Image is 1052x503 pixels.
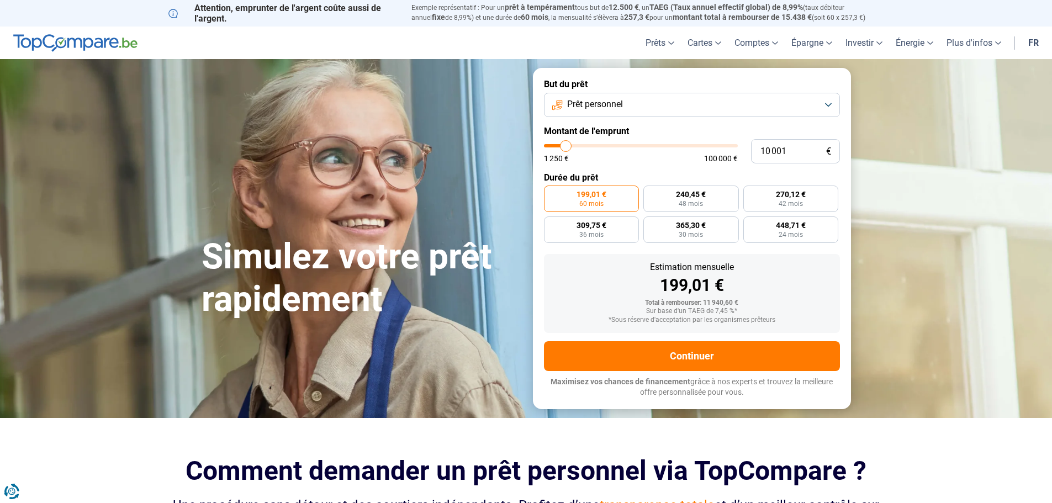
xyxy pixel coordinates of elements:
[679,231,703,238] span: 30 mois
[826,147,831,156] span: €
[785,27,839,59] a: Épargne
[411,3,884,23] p: Exemple représentatif : Pour un tous but de , un (taux débiteur annuel de 8,99%) et une durée de ...
[544,93,840,117] button: Prêt personnel
[577,190,606,198] span: 199,01 €
[649,3,803,12] span: TAEG (Taux annuel effectif global) de 8,99%
[673,13,812,22] span: montant total à rembourser de 15.438 €
[553,263,831,272] div: Estimation mensuelle
[1022,27,1045,59] a: fr
[551,377,690,386] span: Maximisez vos chances de financement
[553,277,831,294] div: 199,01 €
[609,3,639,12] span: 12.500 €
[704,155,738,162] span: 100 000 €
[776,190,806,198] span: 270,12 €
[728,27,785,59] a: Comptes
[776,221,806,229] span: 448,71 €
[889,27,940,59] a: Énergie
[544,341,840,371] button: Continuer
[432,13,445,22] span: fixe
[676,190,706,198] span: 240,45 €
[544,377,840,398] p: grâce à nos experts et trouvez la meilleure offre personnalisée pour vous.
[521,13,548,22] span: 60 mois
[679,200,703,207] span: 48 mois
[579,231,604,238] span: 36 mois
[779,200,803,207] span: 42 mois
[544,155,569,162] span: 1 250 €
[544,126,840,136] label: Montant de l'emprunt
[202,236,520,321] h1: Simulez votre prêt rapidement
[505,3,575,12] span: prêt à tempérament
[553,299,831,307] div: Total à rembourser: 11 940,60 €
[13,34,138,52] img: TopCompare
[681,27,728,59] a: Cartes
[579,200,604,207] span: 60 mois
[544,172,840,183] label: Durée du prêt
[577,221,606,229] span: 309,75 €
[639,27,681,59] a: Prêts
[544,79,840,89] label: But du prêt
[940,27,1008,59] a: Plus d'infos
[567,98,623,110] span: Prêt personnel
[168,456,884,486] h2: Comment demander un prêt personnel via TopCompare ?
[779,231,803,238] span: 24 mois
[839,27,889,59] a: Investir
[624,13,649,22] span: 257,3 €
[676,221,706,229] span: 365,30 €
[168,3,398,24] p: Attention, emprunter de l'argent coûte aussi de l'argent.
[553,316,831,324] div: *Sous réserve d'acceptation par les organismes prêteurs
[553,308,831,315] div: Sur base d'un TAEG de 7,45 %*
